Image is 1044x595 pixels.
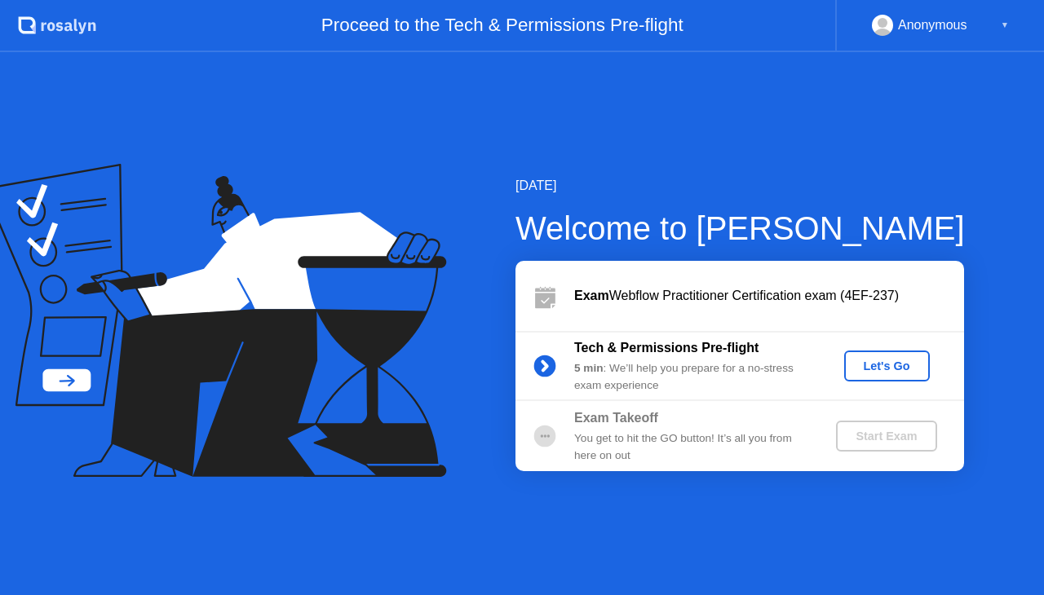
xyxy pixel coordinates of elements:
[898,15,967,36] div: Anonymous
[574,289,609,302] b: Exam
[851,359,923,372] div: Let's Go
[1001,15,1009,36] div: ▼
[515,204,965,253] div: Welcome to [PERSON_NAME]
[574,430,809,464] div: You get to hit the GO button! It’s all you from here on out
[515,176,965,196] div: [DATE]
[574,360,809,394] div: : We’ll help you prepare for a no-stress exam experience
[574,286,964,306] div: Webflow Practitioner Certification exam (4EF-237)
[844,350,930,381] button: Let's Go
[836,421,936,452] button: Start Exam
[843,430,930,443] div: Start Exam
[574,362,604,374] b: 5 min
[574,411,658,425] b: Exam Takeoff
[574,341,759,355] b: Tech & Permissions Pre-flight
